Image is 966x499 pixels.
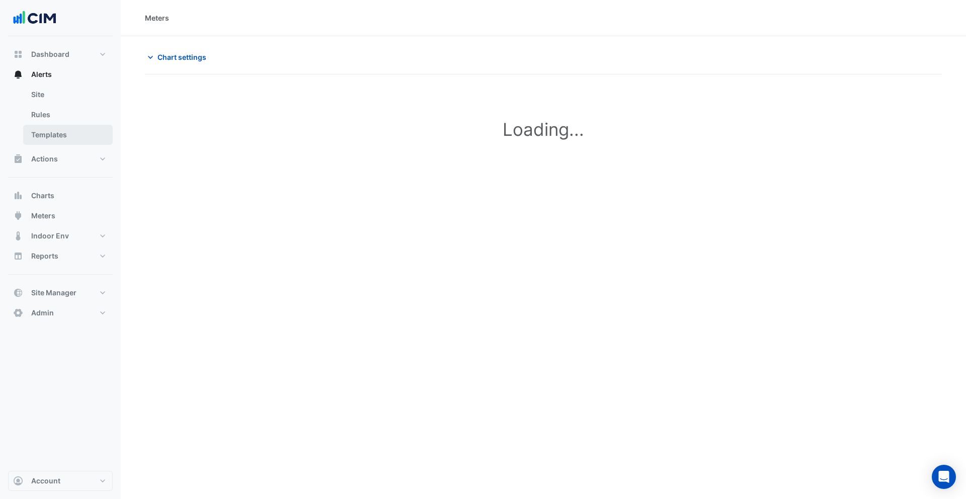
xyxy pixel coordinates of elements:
span: Admin [31,308,54,318]
button: Dashboard [8,44,113,64]
button: Admin [8,303,113,323]
div: Open Intercom Messenger [932,465,956,489]
div: Alerts [8,85,113,149]
button: Chart settings [145,48,213,66]
button: Alerts [8,64,113,85]
button: Meters [8,206,113,226]
app-icon: Indoor Env [13,231,23,241]
a: Templates [23,125,113,145]
button: Reports [8,246,113,266]
button: Account [8,471,113,491]
span: Actions [31,154,58,164]
span: Meters [31,211,55,221]
app-icon: Dashboard [13,49,23,59]
span: Chart settings [157,52,206,62]
button: Charts [8,186,113,206]
app-icon: Reports [13,251,23,261]
img: Company Logo [12,8,57,28]
app-icon: Charts [13,191,23,201]
span: Reports [31,251,58,261]
button: Actions [8,149,113,169]
app-icon: Site Manager [13,288,23,298]
span: Indoor Env [31,231,69,241]
span: Account [31,476,60,486]
span: Charts [31,191,54,201]
button: Site Manager [8,283,113,303]
a: Rules [23,105,113,125]
span: Dashboard [31,49,69,59]
div: Meters [145,13,169,23]
a: Site [23,85,113,105]
span: Site Manager [31,288,76,298]
h1: Loading... [161,119,926,140]
app-icon: Actions [13,154,23,164]
app-icon: Admin [13,308,23,318]
app-icon: Meters [13,211,23,221]
app-icon: Alerts [13,69,23,79]
span: Alerts [31,69,52,79]
button: Indoor Env [8,226,113,246]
